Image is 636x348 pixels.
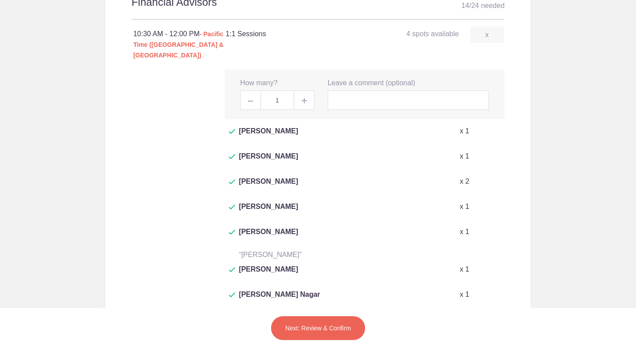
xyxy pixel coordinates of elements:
img: Check dark green [229,292,235,298]
span: [PERSON_NAME] [239,126,298,147]
button: Next: Review & Confirm [271,316,366,340]
img: Check dark green [229,204,235,210]
h4: 1:1 Sessions [226,29,364,39]
span: [PERSON_NAME] [239,151,298,172]
img: Minus gray [248,101,253,102]
label: Leave a comment (optional) [328,78,415,88]
p: x 1 [460,227,469,237]
span: - Pacific Time ([GEOGRAPHIC_DATA] & [GEOGRAPHIC_DATA]) [133,30,224,59]
img: Check dark green [229,129,235,134]
p: x 1 [460,126,469,136]
p: x 1 [460,289,469,300]
img: Plus gray [302,98,307,103]
p: x 2 [460,176,469,187]
span: [PERSON_NAME] Nagar [239,289,320,310]
div: 10:30 AM - 12:00 PM [133,29,226,61]
span: / [469,2,471,9]
img: Check dark green [229,267,235,272]
p: x 1 [460,151,469,162]
img: Check dark green [229,230,235,235]
img: Check dark green [229,154,235,159]
p: x 1 [460,264,469,275]
span: “[PERSON_NAME]” [239,251,302,258]
span: [PERSON_NAME] [239,176,298,197]
span: 4 spots available [406,30,459,38]
span: [PERSON_NAME] [239,201,298,223]
p: x 1 [460,201,469,212]
img: Check dark green [229,179,235,185]
span: [PERSON_NAME] [239,264,298,285]
span: [PERSON_NAME] [239,227,298,248]
label: How many? [240,78,277,88]
a: x [470,26,504,43]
